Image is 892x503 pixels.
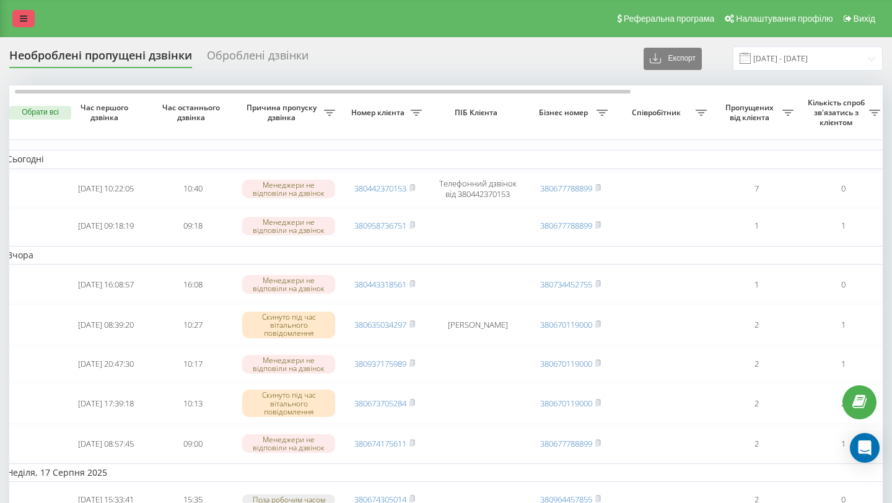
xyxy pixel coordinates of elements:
[713,267,800,302] td: 1
[242,103,324,122] span: Причина пропуску дзвінка
[719,103,782,122] span: Пропущених від клієнта
[800,426,886,461] td: 1
[242,312,335,339] div: Скинуто під час вітального повідомлення
[149,209,236,243] td: 09:18
[540,279,592,290] a: 380734452755
[540,358,592,369] a: 380670119000
[159,103,226,122] span: Час останнього дзвінка
[800,267,886,302] td: 0
[63,209,149,243] td: [DATE] 09:18:19
[854,14,875,24] span: Вихід
[428,172,527,206] td: Телефонний дзвінок від 380442370153
[63,383,149,424] td: [DATE] 17:39:18
[713,426,800,461] td: 2
[242,355,335,374] div: Менеджери не відповіли на дзвінок
[540,398,592,409] a: 380670119000
[713,172,800,206] td: 7
[9,106,71,120] button: Обрати всі
[540,183,592,194] a: 380677788899
[533,108,597,118] span: Бізнес номер
[149,172,236,206] td: 10:40
[644,48,702,70] button: Експорт
[428,304,527,345] td: [PERSON_NAME]
[149,304,236,345] td: 10:27
[713,383,800,424] td: 2
[63,304,149,345] td: [DATE] 08:39:20
[800,209,886,243] td: 1
[354,279,406,290] a: 380443318561
[72,103,139,122] span: Час першого дзвінка
[354,220,406,231] a: 380958736751
[242,390,335,417] div: Скинуто під час вітального повідомлення
[63,348,149,380] td: [DATE] 20:47:30
[149,267,236,302] td: 16:08
[850,433,880,463] div: Open Intercom Messenger
[354,183,406,194] a: 380442370153
[713,304,800,345] td: 2
[354,438,406,449] a: 380674175611
[242,217,335,235] div: Менеджери не відповіли на дзвінок
[620,108,696,118] span: Співробітник
[800,383,886,424] td: 2
[540,220,592,231] a: 380677788899
[540,319,592,330] a: 380670119000
[149,426,236,461] td: 09:00
[354,358,406,369] a: 380937175989
[207,49,308,68] div: Оброблені дзвінки
[242,275,335,294] div: Менеджери не відповіли на дзвінок
[63,172,149,206] td: [DATE] 10:22:05
[149,383,236,424] td: 10:13
[354,398,406,409] a: 380673705284
[9,49,192,68] div: Необроблені пропущені дзвінки
[800,304,886,345] td: 1
[713,348,800,380] td: 2
[242,434,335,453] div: Менеджери не відповіли на дзвінок
[63,426,149,461] td: [DATE] 08:57:45
[800,172,886,206] td: 0
[242,180,335,198] div: Менеджери не відповіли на дзвінок
[354,319,406,330] a: 380635034297
[806,98,869,127] span: Кількість спроб зв'язатись з клієнтом
[439,108,517,118] span: ПІБ Клієнта
[348,108,411,118] span: Номер клієнта
[736,14,833,24] span: Налаштування профілю
[540,438,592,449] a: 380677788899
[149,348,236,380] td: 10:17
[624,14,715,24] span: Реферальна програма
[800,348,886,380] td: 1
[63,267,149,302] td: [DATE] 16:08:57
[713,209,800,243] td: 1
